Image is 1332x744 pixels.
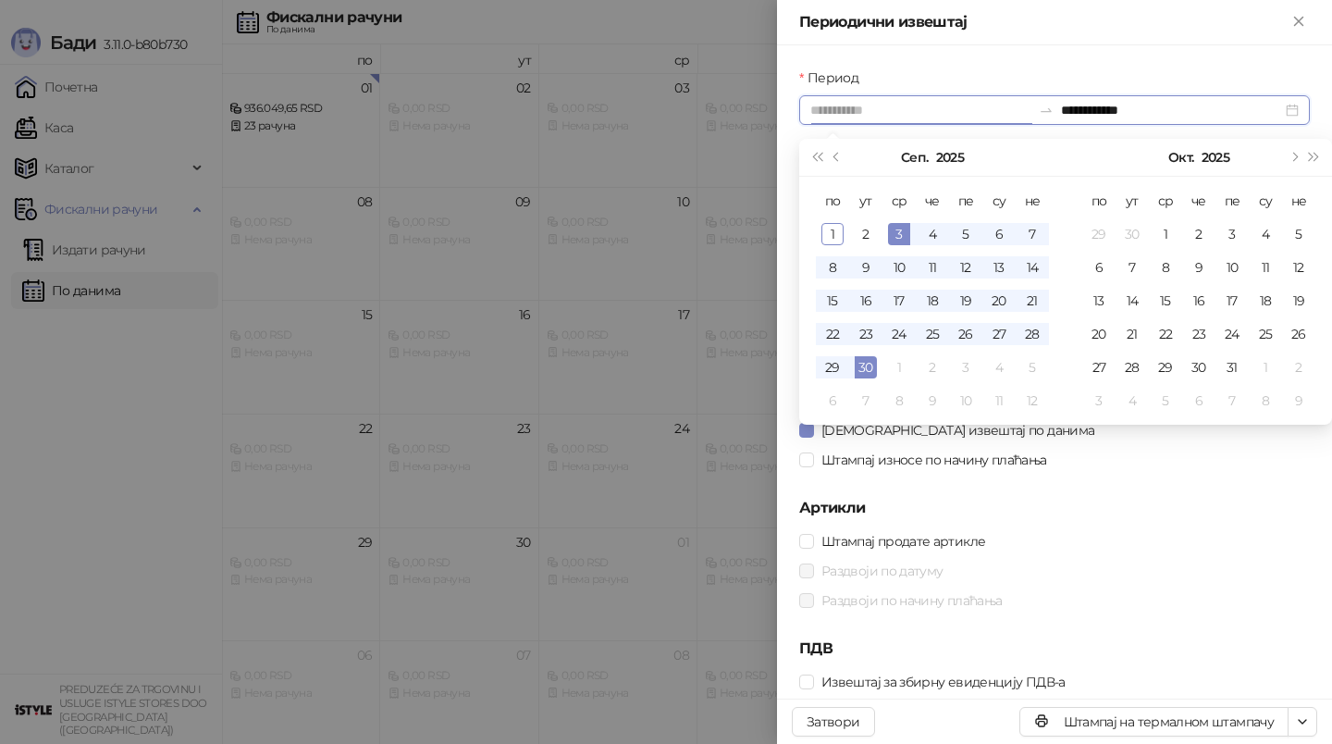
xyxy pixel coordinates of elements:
[1149,351,1182,384] td: 2025-10-29
[1116,384,1149,417] td: 2025-11-04
[955,223,977,245] div: 5
[1149,184,1182,217] th: ср
[1254,223,1276,245] div: 4
[949,217,982,251] td: 2025-09-05
[821,223,844,245] div: 1
[814,561,950,581] span: Раздвоји по датуму
[982,217,1016,251] td: 2025-09-06
[816,384,849,417] td: 2025-10-06
[1188,290,1210,312] div: 16
[1154,256,1177,279] div: 8
[921,390,943,412] div: 9
[1021,290,1043,312] div: 21
[1249,351,1282,384] td: 2025-11-01
[1121,323,1143,345] div: 21
[1021,223,1043,245] div: 7
[855,323,877,345] div: 23
[1149,284,1182,317] td: 2025-10-15
[799,497,1310,519] h5: Артикли
[1088,390,1110,412] div: 3
[1288,290,1310,312] div: 19
[1288,223,1310,245] div: 5
[1282,317,1315,351] td: 2025-10-26
[1149,251,1182,284] td: 2025-10-08
[1154,223,1177,245] div: 1
[1082,184,1116,217] th: по
[821,356,844,378] div: 29
[1182,317,1215,351] td: 2025-10-23
[1254,390,1276,412] div: 8
[1168,139,1193,176] button: Изабери месец
[1215,384,1249,417] td: 2025-11-07
[816,217,849,251] td: 2025-09-01
[1215,217,1249,251] td: 2025-10-03
[1188,356,1210,378] div: 30
[1082,251,1116,284] td: 2025-10-06
[1149,217,1182,251] td: 2025-10-01
[1282,184,1315,217] th: не
[982,351,1016,384] td: 2025-10-04
[1016,251,1049,284] td: 2025-09-14
[1149,384,1182,417] td: 2025-11-05
[1215,317,1249,351] td: 2025-10-24
[1088,223,1110,245] div: 29
[982,384,1016,417] td: 2025-10-11
[921,356,943,378] div: 2
[1254,323,1276,345] div: 25
[949,351,982,384] td: 2025-10-03
[1154,323,1177,345] div: 22
[1082,384,1116,417] td: 2025-11-03
[821,256,844,279] div: 8
[849,384,882,417] td: 2025-10-07
[955,390,977,412] div: 10
[1154,290,1177,312] div: 15
[1249,284,1282,317] td: 2025-10-18
[888,256,910,279] div: 10
[1088,290,1110,312] div: 13
[1154,390,1177,412] div: 5
[1016,351,1049,384] td: 2025-10-05
[1288,323,1310,345] div: 26
[1088,356,1110,378] div: 27
[988,356,1010,378] div: 4
[916,317,949,351] td: 2025-09-25
[816,251,849,284] td: 2025-09-08
[855,256,877,279] div: 9
[1182,384,1215,417] td: 2025-11-06
[982,284,1016,317] td: 2025-09-20
[1016,284,1049,317] td: 2025-09-21
[1249,184,1282,217] th: су
[1282,217,1315,251] td: 2025-10-05
[816,284,849,317] td: 2025-09-15
[1121,223,1143,245] div: 30
[1202,139,1229,176] button: Изабери годину
[955,290,977,312] div: 19
[1016,217,1049,251] td: 2025-09-07
[1039,103,1054,118] span: swap-right
[1282,351,1315,384] td: 2025-11-02
[1121,390,1143,412] div: 4
[1182,284,1215,317] td: 2025-10-16
[882,217,916,251] td: 2025-09-03
[949,184,982,217] th: пе
[1088,323,1110,345] div: 20
[1283,139,1303,176] button: Следећи месец (PageDown)
[1116,317,1149,351] td: 2025-10-21
[988,223,1010,245] div: 6
[1182,351,1215,384] td: 2025-10-30
[810,100,1031,120] input: Период
[1016,184,1049,217] th: не
[1249,384,1282,417] td: 2025-11-08
[1021,256,1043,279] div: 14
[814,672,1073,692] span: Извештај за збирну евиденцију ПДВ-а
[1282,284,1315,317] td: 2025-10-19
[1188,256,1210,279] div: 9
[855,223,877,245] div: 2
[814,420,1102,440] span: [DEMOGRAPHIC_DATA] извештај по данима
[1121,256,1143,279] div: 7
[921,223,943,245] div: 4
[816,351,849,384] td: 2025-09-29
[916,351,949,384] td: 2025-10-02
[1182,217,1215,251] td: 2025-10-02
[882,317,916,351] td: 2025-09-24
